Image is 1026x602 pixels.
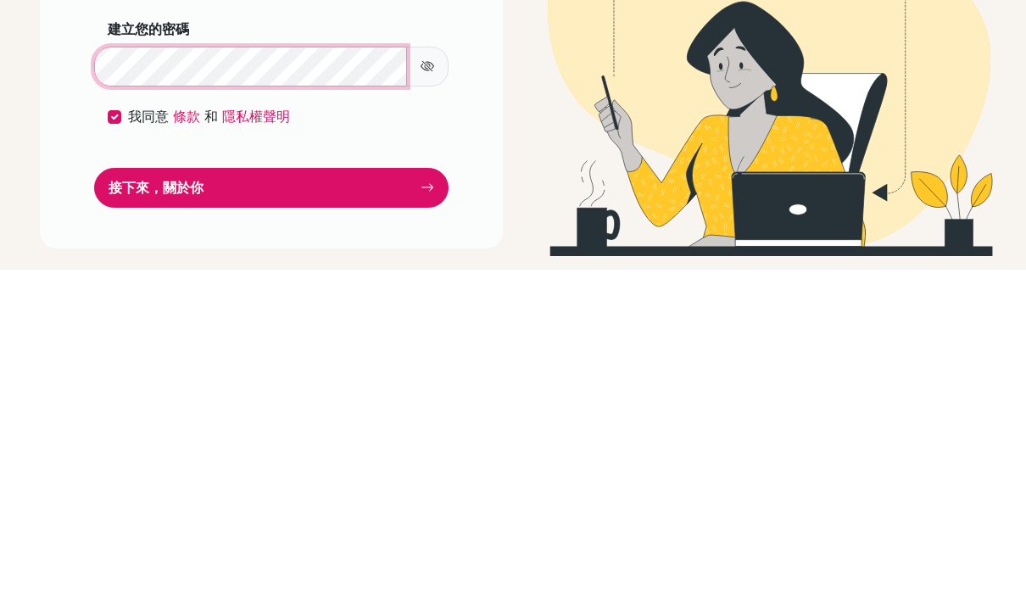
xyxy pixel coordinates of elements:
font: 和 [204,441,218,457]
font: 設定密碼 [108,219,189,244]
font: 您的電子郵件地址 [108,266,216,282]
font: 接下來，關於你 [109,511,204,527]
a: 條款 [173,441,200,457]
font: 我同意 [128,441,169,457]
button: 接下來，關於你 [94,500,449,540]
font: 第 1 步（共 5 步） [108,193,187,206]
font: 建立您的密碼 [108,354,189,370]
a: 隱私權聲明 [222,441,290,457]
input: 輸入您的電子郵件* [94,292,449,332]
